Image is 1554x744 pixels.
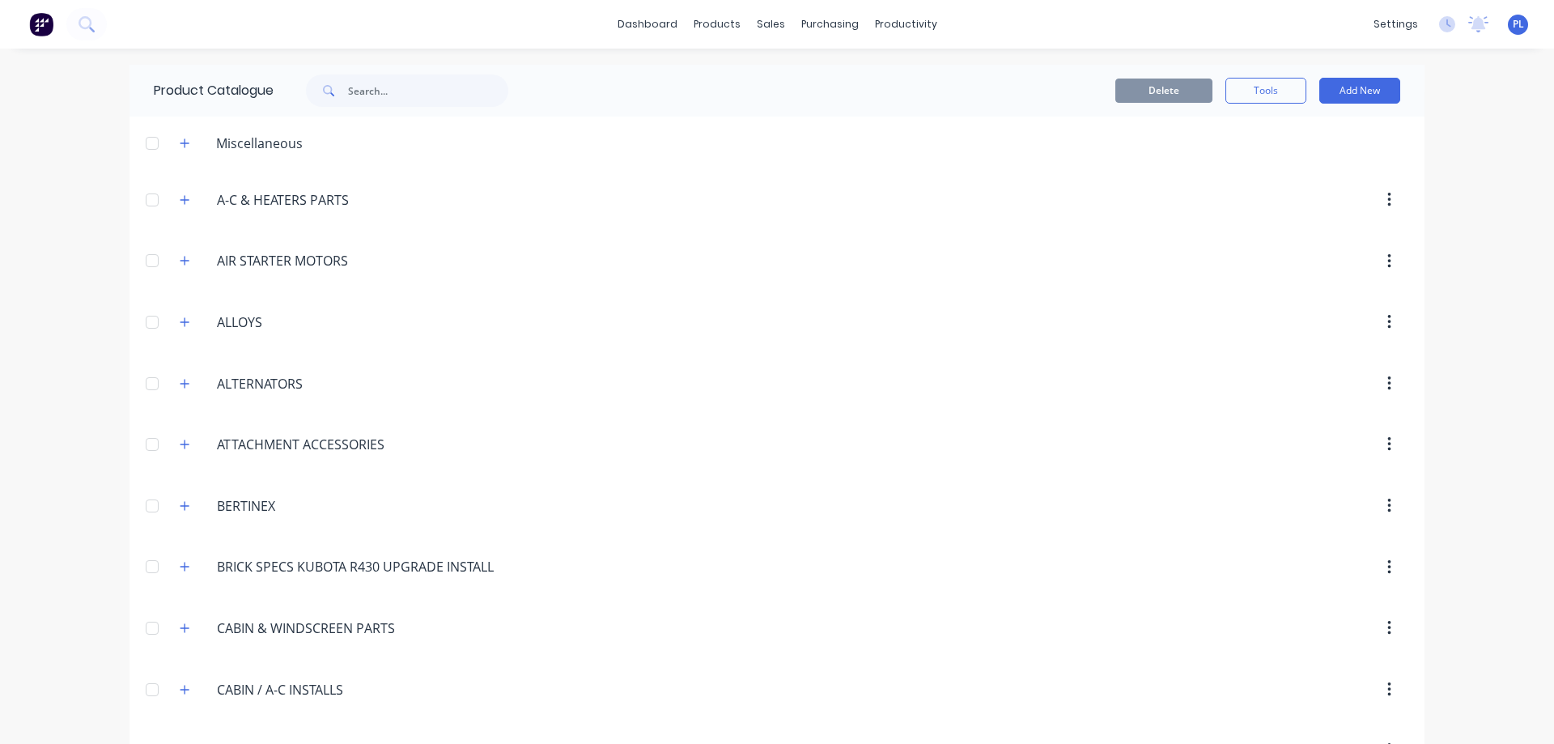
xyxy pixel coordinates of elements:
img: Factory [29,12,53,36]
button: Add New [1319,78,1400,104]
input: Enter category name [217,312,409,332]
div: Product Catalogue [129,65,274,117]
input: Enter category name [217,619,409,638]
input: Enter category name [217,680,409,699]
input: Search... [348,74,508,107]
input: Enter category name [217,557,497,576]
div: settings [1365,12,1426,36]
input: Enter category name [217,374,409,393]
button: Tools [1225,78,1306,104]
div: purchasing [793,12,867,36]
div: Miscellaneous [203,134,316,153]
input: Enter category name [217,190,409,210]
div: productivity [867,12,945,36]
div: sales [749,12,793,36]
button: Delete [1115,79,1212,103]
input: Enter category name [217,496,409,516]
div: products [686,12,749,36]
input: Enter category name [217,435,409,454]
span: PL [1513,17,1524,32]
a: dashboard [609,12,686,36]
input: Enter category name [217,251,409,270]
